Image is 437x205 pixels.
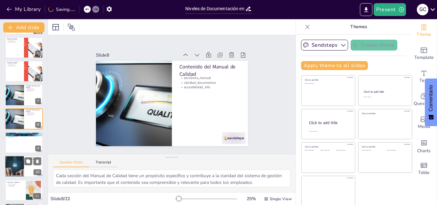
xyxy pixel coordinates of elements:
[411,19,437,42] div: Change the overall theme
[26,162,41,163] p: accesibilidad_POEs
[301,61,368,70] button: Apply theme to all slides
[363,96,406,98] div: Click to add text
[428,85,433,112] font: Comentario
[417,3,428,16] button: G C
[5,37,43,58] div: 5
[362,112,408,114] div: Click to add title
[419,77,428,84] span: Text
[7,185,24,186] p: diseño_formularios
[108,110,168,127] p: secciones_manual
[414,100,434,107] span: Questions
[5,132,43,153] div: 9
[7,38,22,40] p: Manual de Calidad
[53,170,290,187] textarea: Cada sección del Manual de Calidad tiene un propósito específico y contribuye a la claridad del s...
[411,157,437,180] div: Add a table
[362,150,382,151] div: Click to add text
[26,91,41,92] p: accesibilidad_info
[26,113,41,114] p: claridad_documentos
[411,65,437,88] div: Add text boxes
[305,79,351,81] div: Click to add title
[417,31,431,38] span: Theme
[33,193,41,199] div: 11
[89,160,118,167] button: Transcript
[411,134,437,157] div: Add charts and graphs
[351,40,397,51] button: Create theme
[26,89,41,91] p: claridad_documentos
[411,88,437,111] div: Get real-time input from your audience
[418,123,430,130] span: Media
[48,6,75,12] div: Saving......
[305,83,351,84] div: Click to add text
[106,101,166,118] p: accesibilidad_info
[26,163,41,164] p: consistencia_ejecucion
[7,134,41,136] p: clasificacion_procesos
[417,4,428,15] div: G C
[411,42,437,65] div: Add ready made slides
[5,4,44,14] button: My Library
[309,131,349,132] div: Click to add body
[374,3,406,16] button: Present
[425,79,437,126] button: Comentarios - Mostrar encuesta
[7,41,22,42] p: acceso_personal
[321,150,335,151] div: Click to add text
[7,133,41,135] p: Procesos
[34,158,41,165] button: Delete Slide
[313,19,405,35] p: Themes
[418,169,430,176] span: Table
[417,147,431,154] span: Charts
[26,112,41,113] p: secciones_manual
[305,146,351,148] div: Click to add title
[7,42,22,43] p: actualizacion_manual
[26,114,41,115] p: accesibilidad_info
[108,113,171,139] p: Contenido del Manual de Calidad
[364,90,406,94] div: Click to add title
[5,61,43,82] div: 6
[185,4,245,13] input: Insert title
[35,122,41,128] div: 8
[387,150,407,151] div: Click to add text
[7,66,22,67] p: actualizacion_manual
[336,150,351,151] div: Click to add text
[26,109,41,113] p: Contenido del Manual de Calidad
[5,108,43,130] div: 8
[7,62,22,64] p: Manual de Calidad
[26,157,41,161] p: Procedimientos Operativos Estándar (POEs)
[243,196,259,202] div: 25 %
[7,137,41,138] p: valor_agregado
[3,22,44,33] button: Add slide
[173,114,255,138] div: Slide 8
[305,150,319,151] div: Click to add text
[35,74,41,80] div: 6
[51,196,176,202] div: Slide 8 / 22
[301,40,348,51] button: Sendsteps
[7,63,22,64] p: compromiso_direccion
[68,23,75,31] span: Position
[51,22,61,32] div: Layout
[7,136,41,137] p: documentacion_procesos
[360,3,372,16] button: Export to PowerPoint
[7,186,24,187] p: no_modificables
[5,180,43,201] div: 11
[26,88,41,90] p: secciones_manual
[7,39,22,41] p: compromiso_direccion
[7,64,22,66] p: acceso_personal
[35,51,41,56] div: 5
[5,156,43,177] div: 10
[24,158,32,165] button: Duplicate Slide
[7,181,24,183] p: Formularios y Registros
[414,54,434,61] span: Template
[53,160,89,167] button: Speaker Notes
[270,196,292,201] span: Single View
[35,146,41,151] div: 9
[362,146,408,148] div: Click to add title
[7,183,24,185] p: importancia_registros
[309,120,350,126] div: Click to add title
[411,111,437,134] div: Add images, graphics, shapes or video
[107,106,167,123] p: claridad_documentos
[26,161,41,162] p: formato_normalizado
[5,84,43,106] div: 7
[34,170,41,175] div: 10
[35,98,41,104] div: 7
[26,85,41,89] p: Contenido del Manual de Calidad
